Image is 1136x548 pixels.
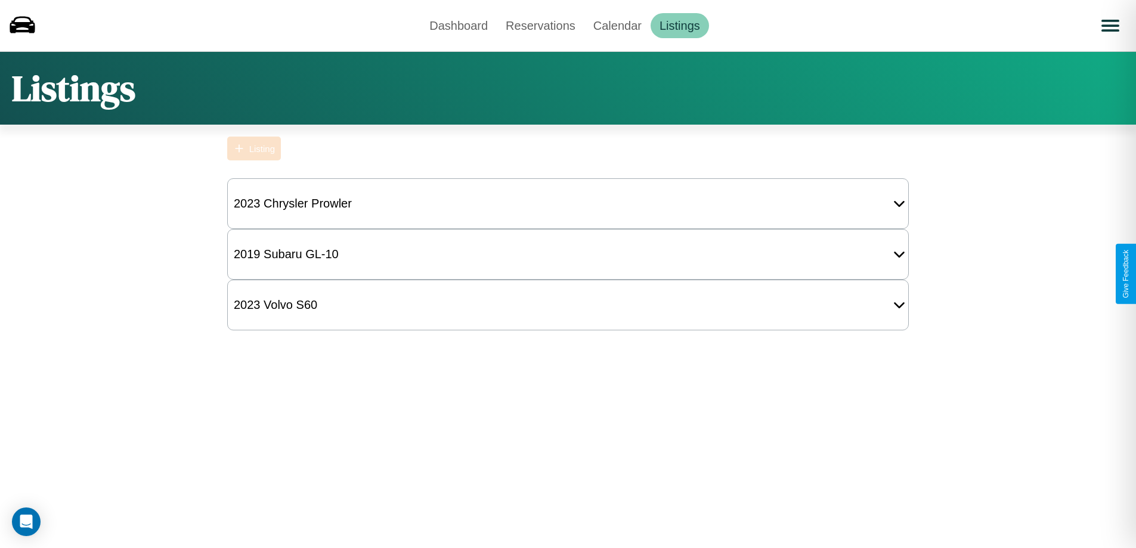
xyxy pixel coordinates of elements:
[249,144,275,154] div: Listing
[227,137,281,160] button: Listing
[1122,250,1130,298] div: Give Feedback
[12,64,135,113] h1: Listings
[228,242,345,267] div: 2019 Subaru GL-10
[651,13,709,38] a: Listings
[12,507,41,536] div: Open Intercom Messenger
[1094,9,1127,42] button: Open menu
[584,13,651,38] a: Calendar
[497,13,584,38] a: Reservations
[228,292,323,318] div: 2023 Volvo S60
[420,13,497,38] a: Dashboard
[228,191,358,216] div: 2023 Chrysler Prowler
